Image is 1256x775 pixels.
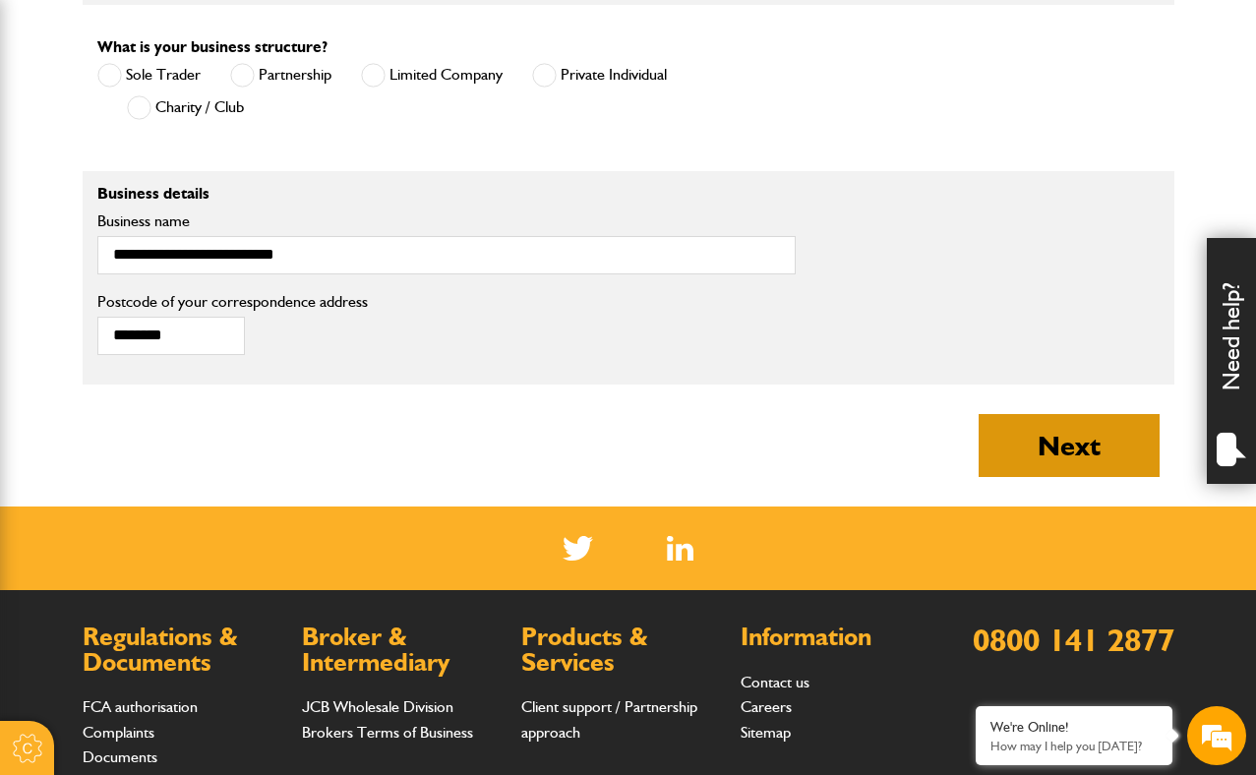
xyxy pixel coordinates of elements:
[667,536,693,561] img: Linked In
[83,625,282,675] h2: Regulations & Documents
[521,697,697,742] a: Client support / Partnership approach
[361,63,503,88] label: Limited Company
[667,536,693,561] a: LinkedIn
[97,63,201,88] label: Sole Trader
[83,723,154,742] a: Complaints
[26,298,359,341] input: Enter your phone number
[26,356,359,589] textarea: Type your message and hit 'Enter'
[127,95,244,120] label: Charity / Club
[979,414,1160,477] button: Next
[97,294,796,310] label: Postcode of your correspondence address
[302,697,453,716] a: JCB Wholesale Division
[102,110,330,136] div: Chat with us now
[302,625,502,675] h2: Broker & Intermediary
[973,621,1174,659] a: 0800 141 2877
[990,739,1158,753] p: How may I help you today?
[26,240,359,283] input: Enter your email address
[532,63,667,88] label: Private Individual
[83,747,157,766] a: Documents
[268,606,357,632] em: Start Chat
[323,10,370,57] div: Minimize live chat window
[741,625,940,650] h2: Information
[97,39,328,55] label: What is your business structure?
[302,723,473,742] a: Brokers Terms of Business
[33,109,83,137] img: d_20077148190_company_1631870298795_20077148190
[741,723,791,742] a: Sitemap
[230,63,331,88] label: Partnership
[741,673,809,691] a: Contact us
[990,719,1158,736] div: We're Online!
[1207,238,1256,484] div: Need help?
[83,697,198,716] a: FCA authorisation
[741,697,792,716] a: Careers
[521,625,721,675] h2: Products & Services
[563,536,593,561] img: Twitter
[97,186,796,202] p: Business details
[97,213,796,229] label: Business name
[26,182,359,225] input: Enter your last name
